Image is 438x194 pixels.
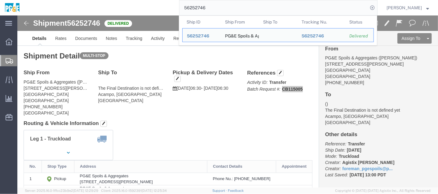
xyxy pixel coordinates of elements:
[302,33,341,39] div: 56252746
[212,189,228,192] a: Support
[25,189,98,192] span: Server: 2025.16.0-1ffcc23b9e2
[142,189,167,192] span: [DATE] 12:25:34
[17,15,438,188] iframe: FS Legacy Container
[386,4,429,11] button: [PERSON_NAME]
[349,33,369,39] div: Delivered
[335,188,431,193] span: Copyright © [DATE]-[DATE] Agistix Inc., All Rights Reserved
[302,33,324,38] span: 56252746
[259,16,297,28] th: Ship To
[179,0,368,15] input: Search for shipment number, reference number
[73,189,98,192] span: [DATE] 12:29:29
[225,28,255,42] div: PG&E Spoils & Aggregates
[345,16,374,28] th: Status
[221,16,259,28] th: Ship From
[4,3,20,12] img: logo
[187,33,216,39] div: 56252746
[297,16,345,28] th: Tracking Nu.
[182,16,221,28] th: Ship ID
[387,4,422,11] span: Evelyn Angel
[182,16,377,45] table: Search Results
[187,33,209,38] span: 56252746
[101,189,167,192] span: Client: 2025.16.0-1592391
[228,189,244,192] a: Feedback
